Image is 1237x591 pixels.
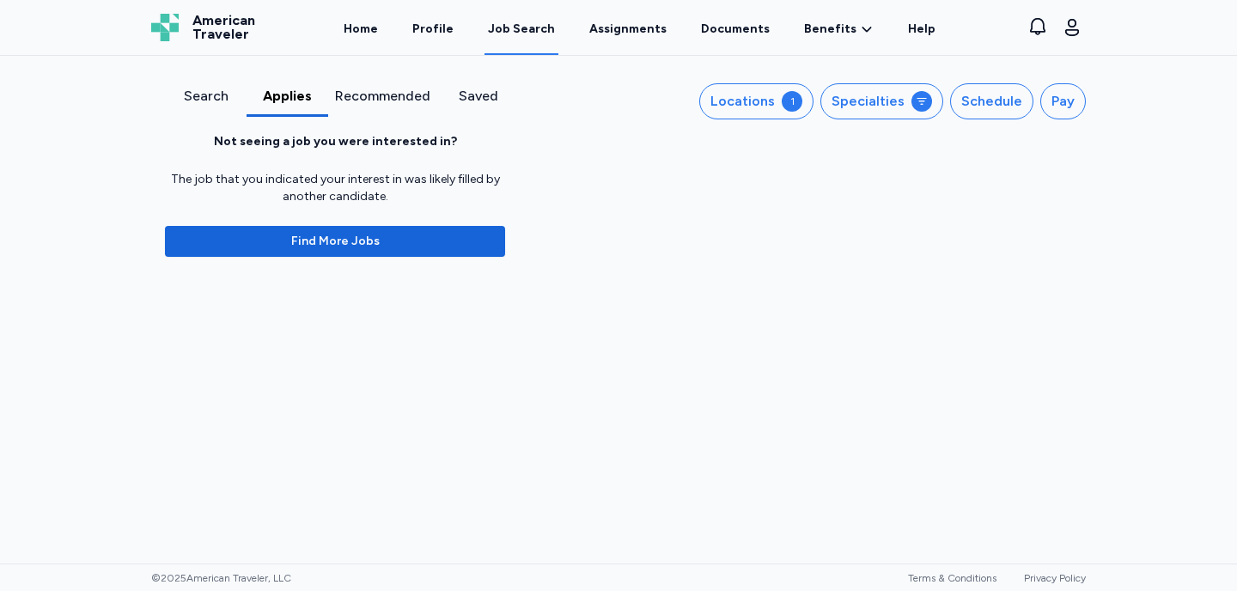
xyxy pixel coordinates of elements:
button: Find More Jobs [165,226,505,257]
div: Applies [253,86,321,107]
div: Locations [710,91,775,112]
div: Recommended [335,86,430,107]
button: Locations1 [699,83,813,119]
div: 1 [782,91,802,112]
div: Specialties [832,91,905,112]
div: Schedule [961,91,1022,112]
span: Benefits [804,21,856,38]
img: Logo [151,14,179,41]
div: The job that you indicated your interest in was likely filled by another candidate. [165,171,505,205]
span: Find More Jobs [291,233,380,250]
div: Search [172,86,240,107]
button: Pay [1040,83,1086,119]
div: Saved [444,86,512,107]
a: Privacy Policy [1024,572,1086,584]
button: Schedule [950,83,1033,119]
div: Not seeing a job you were interested in? [214,133,457,150]
span: © 2025 American Traveler, LLC [151,571,291,585]
div: Job Search [488,21,555,38]
a: Job Search [484,2,558,55]
div: Pay [1051,91,1075,112]
a: Benefits [804,21,874,38]
button: Specialties [820,83,943,119]
a: Terms & Conditions [908,572,996,584]
span: American Traveler [192,14,255,41]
